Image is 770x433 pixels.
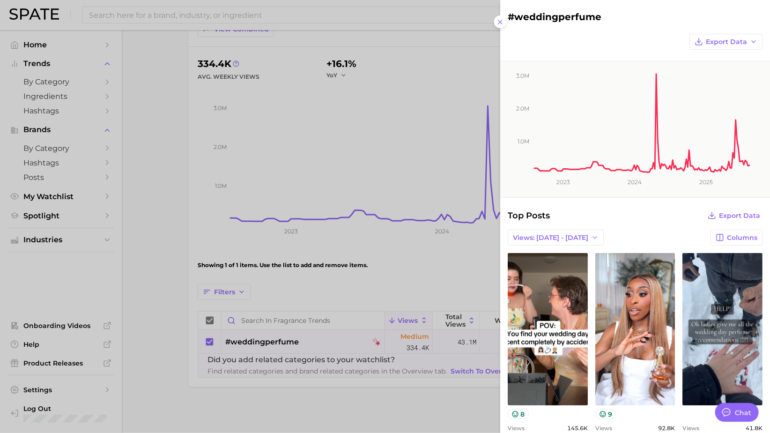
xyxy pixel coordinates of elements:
[706,38,747,46] span: Export Data
[711,230,763,246] button: Columns
[556,179,570,186] tspan: 2023
[516,105,529,112] tspan: 2.0m
[595,409,616,419] button: 9
[508,409,529,419] button: 8
[518,138,529,145] tspan: 1.0m
[746,425,763,432] span: 41.8k
[628,179,642,186] tspan: 2024
[567,425,588,432] span: 145.6k
[508,209,550,222] span: Top Posts
[727,234,757,242] span: Columns
[508,230,604,246] button: Views: [DATE] - [DATE]
[699,179,713,186] tspan: 2025
[682,425,699,432] span: Views
[513,234,588,242] span: Views: [DATE] - [DATE]
[508,11,763,22] h2: #weddingperfume
[508,425,525,432] span: Views
[516,72,529,79] tspan: 3.0m
[689,34,763,50] button: Export Data
[705,209,763,222] button: Export Data
[658,425,675,432] span: 92.8k
[719,212,760,220] span: Export Data
[595,425,612,432] span: Views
